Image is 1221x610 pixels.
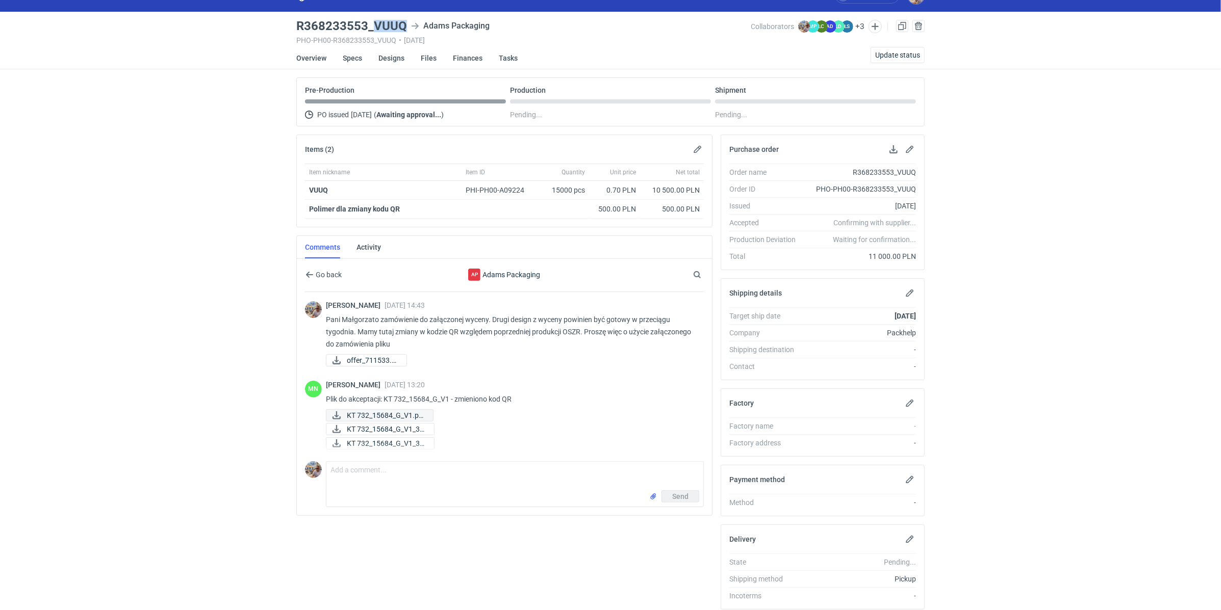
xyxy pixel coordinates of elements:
div: 500.00 PLN [644,204,700,214]
h2: Purchase order [729,145,779,153]
p: Pre-Production [305,86,354,94]
div: [DATE] [804,201,916,211]
span: Go back [314,271,342,278]
div: - [804,591,916,601]
div: PHO-PH00-R368233553_VUUQ [DATE] [296,36,751,44]
div: Incoterms [729,591,804,601]
a: Duplicate [896,20,908,32]
div: Adams Packaging [411,20,490,32]
em: Pending... [884,558,916,566]
div: 11 000.00 PLN [804,251,916,261]
div: Michał Palasek [305,461,322,478]
button: Edit factory details [904,397,916,409]
div: Adams Packaging [468,269,480,281]
span: [DATE] [351,109,372,121]
figcaption: ŁC [816,20,828,33]
div: Production Deviation [729,234,804,245]
p: Production [510,86,546,94]
button: Cancel order [912,20,925,32]
strong: VUUQ [309,186,328,194]
div: Małgorzata Nowotna [305,381,322,397]
span: Quantity [562,168,585,176]
span: KT 732_15684_G_V1_3D... [347,438,426,449]
input: Search [691,269,724,281]
a: KT 732_15684_G_V1_3D... [326,423,435,435]
a: Specs [343,47,362,69]
span: Update status [875,51,920,59]
div: Target ship date [729,311,804,321]
div: Contact [729,361,804,372]
span: [DATE] 13:20 [385,381,425,389]
button: Edit items [692,143,704,155]
div: - [804,344,916,355]
em: Waiting for confirmation... [833,234,916,245]
div: Shipping method [729,574,804,584]
h2: Shipping details [729,289,782,297]
span: Collaborators [751,22,794,31]
a: KT 732_15684_G_V1.pd... [326,409,434,421]
p: Pani Małgorzato zamówienie do załączonej wyceny. Drugi design z wyceny powinien być gotowy w prze... [326,313,696,350]
button: Download PO [887,143,900,155]
div: KT 732_15684_G_V1_3D ruch.pdf [326,423,428,435]
div: Company [729,328,804,338]
h2: Items (2) [305,145,334,153]
div: Total [729,251,804,261]
a: Tasks [499,47,518,69]
button: Update status [871,47,925,63]
span: Send [672,493,689,500]
button: Edit collaborators [869,20,882,33]
div: 10 500.00 PLN [644,185,700,195]
h2: Delivery [729,535,756,543]
figcaption: AD [824,20,836,33]
a: offer_711533.pdf [326,354,407,366]
div: - [804,361,916,372]
img: Michał Palasek [305,301,322,318]
button: Edit payment method [904,473,916,486]
button: +3 [855,22,864,31]
div: Order ID [729,184,804,194]
span: Item ID [466,168,485,176]
span: ) [441,111,444,119]
div: - [804,438,916,448]
h2: Payment method [729,475,785,484]
span: [DATE] 14:43 [385,301,425,309]
button: Edit delivery details [904,533,916,545]
a: Files [421,47,437,69]
span: offer_711533.pdf [347,355,398,366]
span: Net total [676,168,700,176]
figcaption: MN [305,381,322,397]
div: Pending... [715,109,916,121]
strong: Awaiting approval... [376,111,441,119]
figcaption: ŁD [832,20,845,33]
div: Factory name [729,421,804,431]
strong: [DATE] [895,312,916,320]
div: 500.00 PLN [593,204,636,214]
div: 0.70 PLN [593,185,636,195]
div: Adams Packaging [421,269,588,281]
span: KT 732_15684_G_V1.pd... [347,410,425,421]
span: ( [374,111,376,119]
div: 15000 pcs [538,181,589,200]
div: State [729,557,804,567]
span: Item nickname [309,168,350,176]
h3: R368233553_VUUQ [296,20,407,32]
figcaption: AP [468,269,480,281]
span: KT 732_15684_G_V1_3D... [347,423,426,435]
em: Confirming with supplier... [833,219,916,227]
div: Method [729,497,804,508]
button: Edit purchase order [904,143,916,155]
img: Michał Palasek [798,20,810,33]
div: R368233553_VUUQ [804,167,916,177]
p: Shipment [715,86,746,94]
a: Finances [453,47,482,69]
span: • [399,36,401,44]
button: Send [662,490,699,502]
button: Go back [305,269,342,281]
div: KT 732_15684_G_V1.pdf [326,409,428,421]
span: [PERSON_NAME] [326,381,385,389]
a: KT 732_15684_G_V1_3D... [326,437,435,449]
span: Unit price [610,168,636,176]
a: Overview [296,47,326,69]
